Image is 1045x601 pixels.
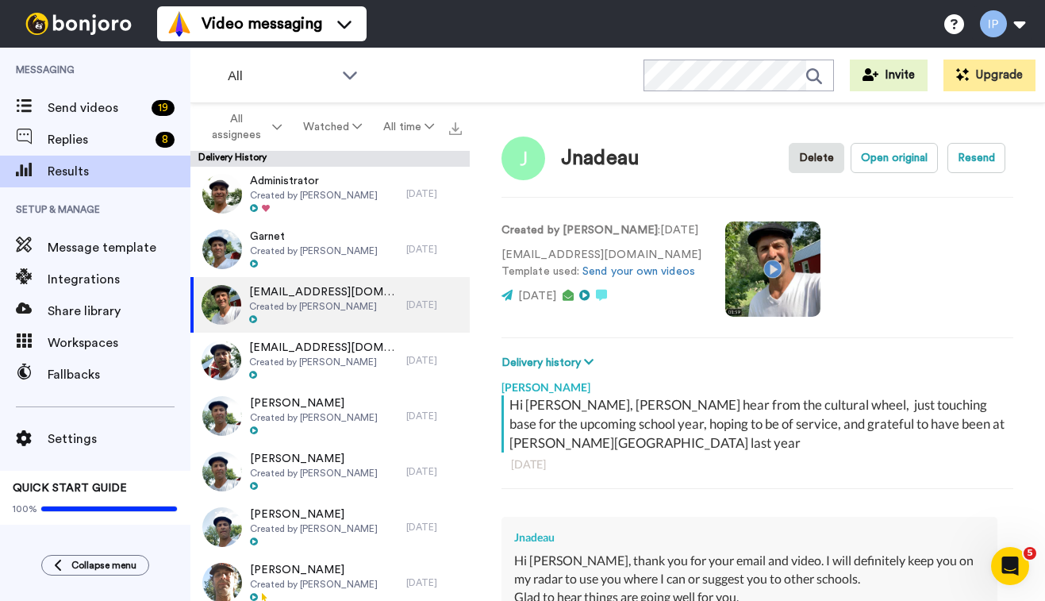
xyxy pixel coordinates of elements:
[406,521,462,534] div: [DATE]
[514,530,985,545] div: Jnadeau
[789,143,844,173] button: Delete
[202,285,241,325] img: a0bd89a3-39b7-4bd8-93cd-e15433f535c8-thumb.jpg
[501,354,598,372] button: Delivery history
[202,174,242,214] img: ee92f793-2911-4660-b734-f50b12b1064b-thumb.jpg
[250,245,378,257] span: Created by [PERSON_NAME]
[194,105,292,149] button: All assignees
[190,388,470,444] a: [PERSON_NAME]Created by [PERSON_NAME][DATE]
[449,122,462,135] img: export.svg
[152,100,175,116] div: 19
[501,372,1013,395] div: [PERSON_NAME]
[406,354,462,367] div: [DATE]
[205,111,269,143] span: All assignees
[190,222,470,277] a: GarnetCreated by [PERSON_NAME][DATE]
[190,499,470,555] a: [PERSON_NAME]Created by [PERSON_NAME][DATE]
[501,225,658,236] strong: Created by [PERSON_NAME]
[190,277,470,333] a: [EMAIL_ADDRESS][DOMAIN_NAME]Created by [PERSON_NAME][DATE]
[228,67,334,86] span: All
[202,229,242,269] img: 33a46fee-e999-4385-893a-d7cc7a93d80e-thumb.jpg
[13,503,37,515] span: 100%
[202,13,322,35] span: Video messaging
[167,11,192,37] img: vm-color.svg
[947,143,1005,173] button: Resend
[406,243,462,256] div: [DATE]
[292,113,372,141] button: Watched
[202,452,242,491] img: 47d8ec7e-677e-463b-943c-9bc932d6c504-thumb.jpg
[190,151,470,167] div: Delivery History
[250,522,378,535] span: Created by [PERSON_NAME]
[190,444,470,499] a: [PERSON_NAME]Created by [PERSON_NAME][DATE]
[41,555,149,576] button: Collapse menu
[406,187,462,200] div: [DATE]
[48,98,145,118] span: Send videos
[250,411,378,424] span: Created by [PERSON_NAME]
[406,576,462,589] div: [DATE]
[71,559,136,572] span: Collapse menu
[501,222,701,239] p: : [DATE]
[406,465,462,478] div: [DATE]
[202,341,241,380] img: bbcc339b-bfde-44ca-a6f9-38ed402305ab-thumb.jpg
[202,507,242,547] img: 0bec4100-cc4e-4fd6-85e3-84a816e357c4-thumb.jpg
[501,247,701,280] p: [EMAIL_ADDRESS][DOMAIN_NAME] Template used:
[156,132,175,148] div: 8
[48,430,190,449] span: Settings
[250,173,378,189] span: Administrator
[250,229,378,245] span: Garnet
[509,395,1009,453] div: Hi [PERSON_NAME], [PERSON_NAME] hear from the cultural wheel, ￼ just touching base for the upcomi...
[48,130,149,149] span: Replies
[250,395,378,411] span: [PERSON_NAME]
[249,300,398,313] span: Created by [PERSON_NAME]
[511,457,1004,472] div: [DATE]
[250,467,378,480] span: Created by [PERSON_NAME]
[250,189,378,202] span: Created by [PERSON_NAME]
[249,356,398,368] span: Created by [PERSON_NAME]
[48,270,190,289] span: Integrations
[501,137,545,180] img: Image of Jnadeau
[943,60,1035,91] button: Upgrade
[250,507,378,522] span: [PERSON_NAME]
[406,299,462,311] div: [DATE]
[190,333,470,388] a: [EMAIL_ADDRESS][DOMAIN_NAME]Created by [PERSON_NAME][DATE]
[48,333,190,353] span: Workspaces
[48,238,190,257] span: Message template
[249,340,398,356] span: [EMAIL_ADDRESS][DOMAIN_NAME]
[190,166,470,222] a: AdministratorCreated by [PERSON_NAME][DATE]
[372,113,444,141] button: All time
[991,547,1029,585] iframe: Intercom live chat
[250,451,378,467] span: [PERSON_NAME]
[582,266,695,277] a: Send your own videos
[202,396,242,436] img: 47d8ec7e-677e-463b-943c-9bc932d6c504-thumb.jpg
[518,291,556,302] span: [DATE]
[250,578,378,591] span: Created by [PERSON_NAME]
[1024,547,1036,560] span: 5
[48,365,190,384] span: Fallbacks
[250,562,378,578] span: [PERSON_NAME]
[249,284,398,300] span: [EMAIL_ADDRESS][DOMAIN_NAME]
[851,143,938,173] button: Open original
[850,60,928,91] button: Invite
[561,147,640,170] div: Jnadeau
[406,410,462,422] div: [DATE]
[13,483,127,494] span: QUICK START GUIDE
[19,13,138,35] img: bj-logo-header-white.svg
[48,302,190,321] span: Share library
[48,162,190,181] span: Results
[444,115,467,139] button: Export all results that match these filters now.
